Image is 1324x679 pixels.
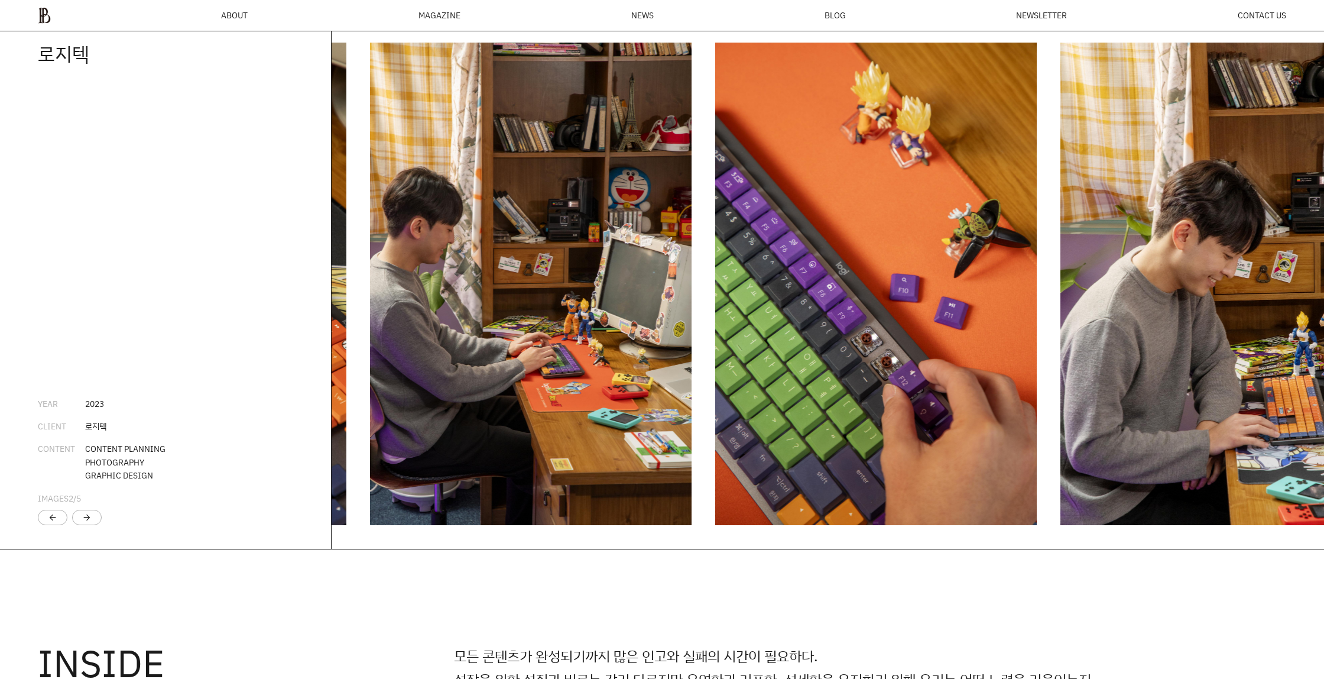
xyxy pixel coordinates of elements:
div: CONTENT [38,442,85,482]
div: arrow_back [48,513,57,522]
a: BLOG [825,11,846,20]
a: CONTACT US [1238,11,1286,20]
img: ba379d5522eb3.png [38,7,51,24]
div: 로지텍 [85,420,106,433]
div: CONTENT PLANNING PHOTOGRAPHY GRAPHIC DESIGN [85,442,165,482]
a: 로지텍 [38,41,89,66]
a: 3 / 6 [715,43,1037,525]
div: Next slide [72,510,102,525]
a: ABOUT [221,11,248,20]
span: 5 [76,493,81,504]
div: 2023 [85,397,104,410]
div: CLIENT [38,420,85,433]
div: IMAGES [38,492,81,505]
a: NEWSLETTER [1016,11,1067,20]
span: / [69,493,81,504]
div: arrow_forward [82,513,92,522]
div: MAGAZINE [418,11,460,20]
img: 8e9d2fd74972e.jpg [370,43,692,525]
a: 1 / 6 [25,43,346,525]
img: e9db37d00aa11.jpg [715,43,1037,525]
div: YEAR [38,397,85,410]
span: 2 [69,493,73,504]
a: 2 / 6 [370,43,692,525]
a: NEWS [631,11,654,20]
div: Previous slide [38,510,67,525]
img: 910360f2d195d.jpg [25,43,346,525]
